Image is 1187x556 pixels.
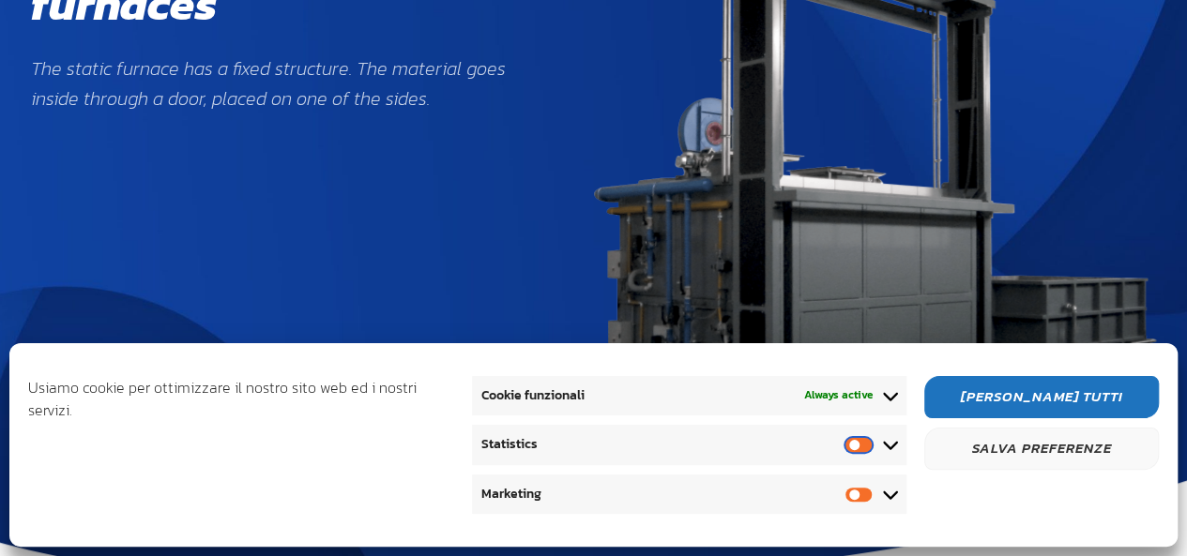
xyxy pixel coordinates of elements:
[481,385,585,406] span: Cookie funzionali
[924,428,1159,470] button: Salva preferenze
[472,425,906,464] summary: Statistics
[924,376,1159,418] button: [PERSON_NAME] Tutti
[472,474,906,514] summary: Marketing
[28,376,463,509] div: Usiamo cookie per ottimizzare il nostro sito web ed i nostri servizi.
[472,376,906,415] summary: Cookie funzionali Always active
[31,53,538,113] p: The static furnace has a fixed structure. The material goes inside through a door, placed on one ...
[804,386,874,404] span: Always active
[481,434,538,455] span: Statistics
[481,484,541,504] span: Marketing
